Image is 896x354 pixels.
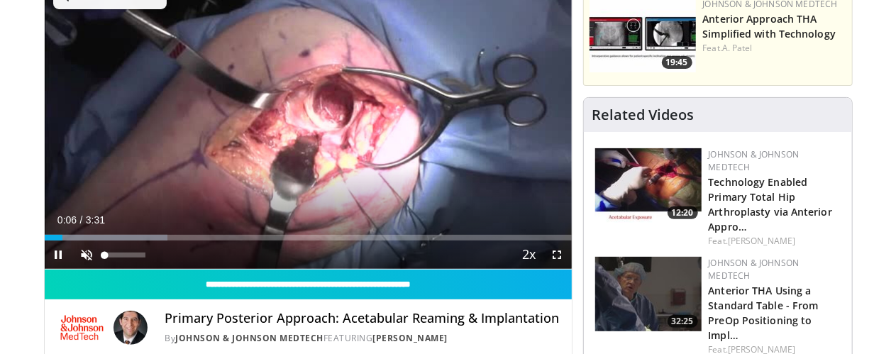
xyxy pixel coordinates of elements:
img: fb91acd8-bc04-4ae9-bde3-7c4933bf1daf.150x105_q85_crop-smart_upscale.jpg [595,257,702,331]
span: 12:20 [668,206,698,219]
div: Volume Level [105,253,145,258]
a: Technology Enabled Primary Total Hip Arthroplasty via Anterior Appro… [709,175,833,233]
a: Anterior THA Using a Standard Table - From PreOp Positioning to Impl… [709,284,819,342]
img: ca0d5772-d6f0-440f-9d9c-544dbf2110f6.150x105_q85_crop-smart_upscale.jpg [595,148,702,223]
button: Pause [45,240,73,269]
div: By FEATURING [165,332,560,345]
img: Johnson & Johnson MedTech [56,311,109,345]
img: Avatar [114,311,148,345]
a: 32:25 [595,257,702,331]
span: 32:25 [668,315,698,328]
a: A. Patel [722,42,753,54]
div: Feat. [709,235,841,248]
span: 0:06 [57,214,77,226]
h4: Related Videos [592,106,695,123]
button: Unmute [73,240,101,269]
div: Progress Bar [45,235,572,240]
div: Feat. [703,42,846,55]
a: 12:20 [595,148,702,223]
span: / [80,214,83,226]
h4: Primary Posterior Approach: Acetabular Reaming & Implantation [165,311,560,326]
a: [PERSON_NAME] [372,332,448,344]
a: Anterior Approach THA Simplified with Technology [703,12,836,40]
span: 19:45 [662,56,692,69]
button: Fullscreen [543,240,572,269]
a: Johnson & Johnson MedTech [709,148,800,173]
a: Johnson & Johnson MedTech [709,257,800,282]
span: 3:31 [86,214,105,226]
a: Johnson & Johnson MedTech [175,332,323,344]
a: [PERSON_NAME] [728,235,795,247]
button: Playback Rate [515,240,543,269]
